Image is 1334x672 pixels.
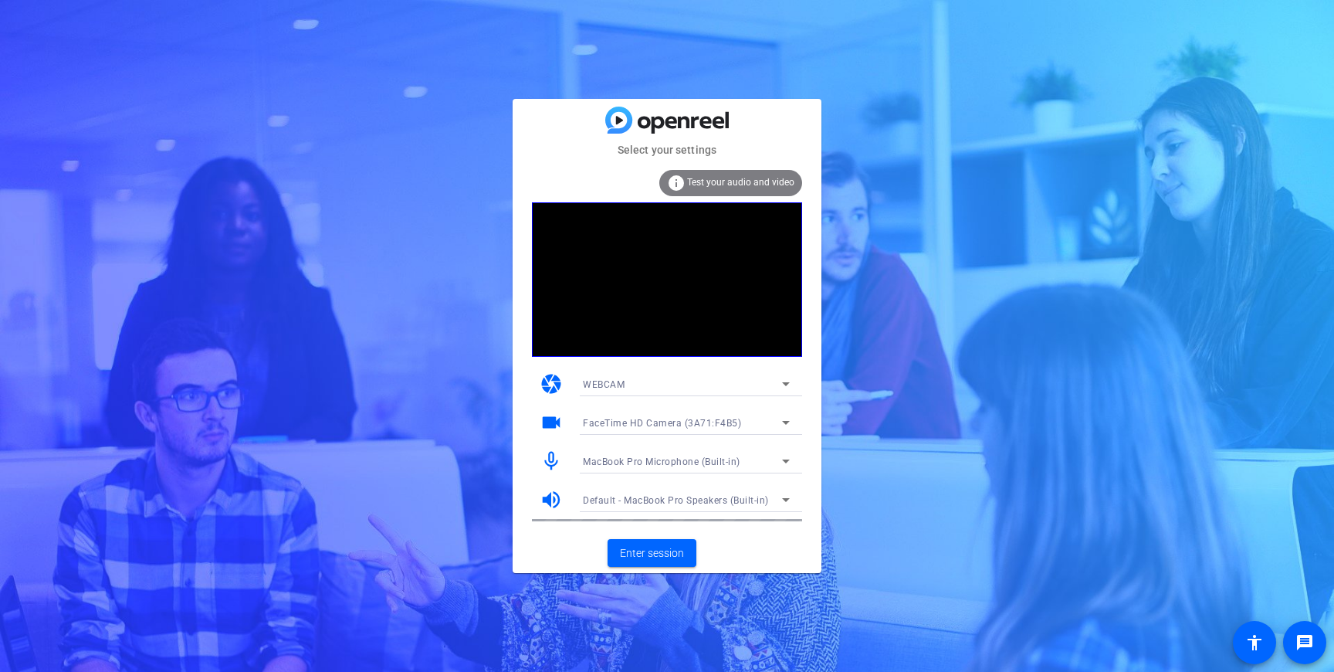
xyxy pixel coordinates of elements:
img: blue-gradient.svg [605,107,729,134]
span: MacBook Pro Microphone (Built-in) [583,456,740,467]
button: Enter session [608,539,696,567]
mat-icon: videocam [540,411,563,434]
mat-icon: info [667,174,686,192]
mat-icon: volume_up [540,488,563,511]
mat-icon: mic_none [540,450,563,473]
mat-icon: accessibility [1245,633,1264,652]
span: FaceTime HD Camera (3A71:F4B5) [583,418,741,429]
mat-icon: camera [540,372,563,395]
span: Default - MacBook Pro Speakers (Built-in) [583,495,769,506]
span: WEBCAM [583,379,625,390]
span: Test your audio and video [687,177,794,188]
span: Enter session [620,545,684,562]
mat-icon: message [1295,633,1314,652]
mat-card-subtitle: Select your settings [513,141,821,158]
